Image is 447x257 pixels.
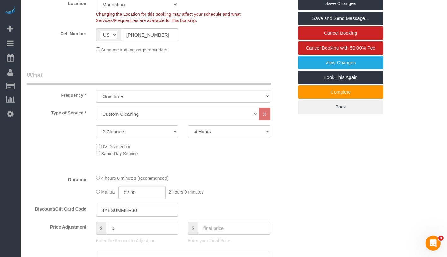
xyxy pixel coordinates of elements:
[22,174,91,183] label: Duration
[96,12,241,23] span: Changing the Location for this booking may affect your schedule and what Services/Frequencies are...
[298,100,383,114] a: Back
[96,222,106,235] span: $
[298,56,383,69] a: View Changes
[438,236,444,241] span: 4
[101,47,167,52] span: Send me text message reminders
[101,144,132,149] span: UV Disinfection
[168,190,203,195] span: 2 hours 0 minutes
[306,45,375,50] span: Cancel Booking with 50.00% Fee
[298,12,383,25] a: Save and Send Message...
[188,222,198,235] span: $
[22,90,91,98] label: Frequency *
[101,190,116,195] span: Manual
[22,108,91,116] label: Type of Service *
[298,26,383,40] a: Cancel Booking
[188,237,270,244] p: Enter your Final Price
[22,28,91,37] label: Cell Number
[101,176,169,181] span: 4 hours 0 minutes (recommended)
[4,6,16,15] img: Automaid Logo
[22,222,91,230] label: Price Adjustment
[22,204,91,212] label: Discount/Gift Card Code
[426,236,441,251] iframe: Intercom live chat
[101,151,138,156] span: Same Day Service
[298,71,383,84] a: Book This Again
[121,28,179,41] input: Cell Number
[298,85,383,99] a: Complete
[96,237,179,244] p: Enter the Amount to Adjust, or
[198,222,270,235] input: final price
[298,41,383,55] a: Cancel Booking with 50.00% Fee
[27,70,271,85] legend: What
